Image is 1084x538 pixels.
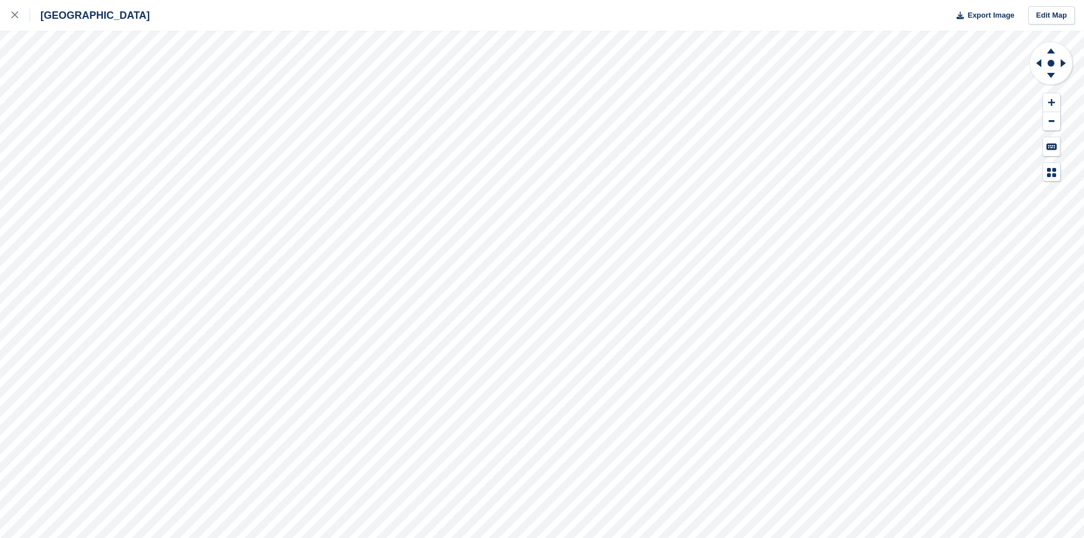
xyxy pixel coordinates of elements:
button: Map Legend [1043,163,1060,182]
button: Keyboard Shortcuts [1043,137,1060,156]
div: [GEOGRAPHIC_DATA] [30,9,150,22]
button: Zoom In [1043,93,1060,112]
a: Edit Map [1028,6,1075,25]
span: Export Image [967,10,1014,21]
button: Zoom Out [1043,112,1060,131]
button: Export Image [950,6,1015,25]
